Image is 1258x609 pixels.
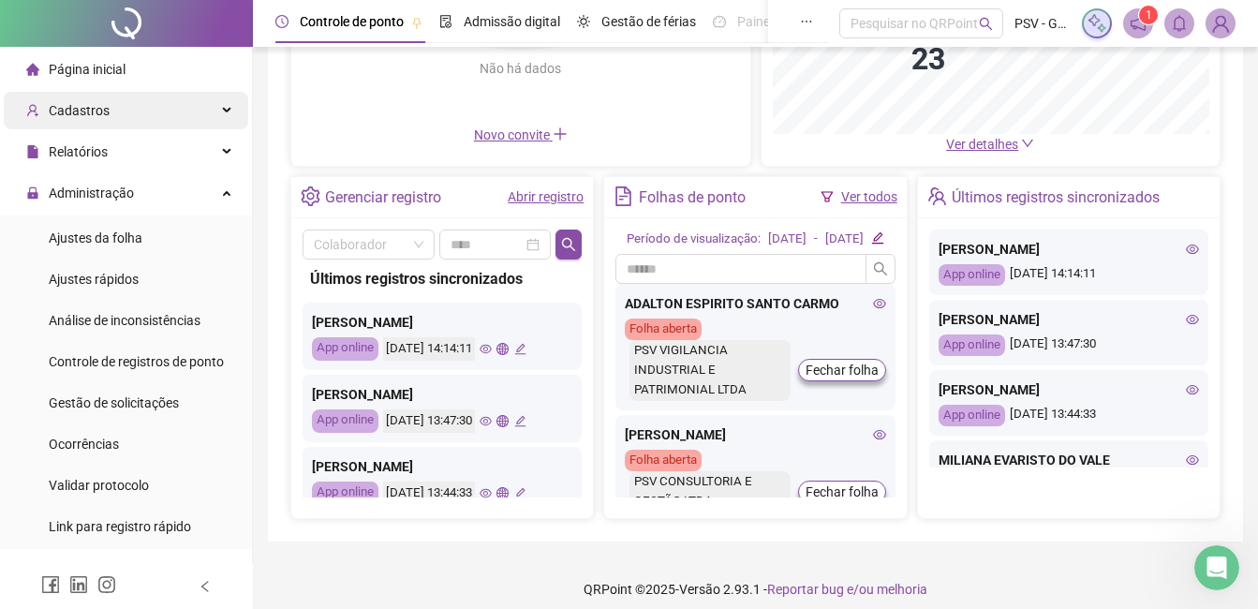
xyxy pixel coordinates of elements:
span: Ocorrências [49,437,119,452]
div: Fechar [329,7,363,41]
div: é possível inativar o colaborador, na tela de cadastros > colaboradores > clica em inativar [30,178,292,233]
div: [PERSON_NAME] [312,456,572,477]
span: global [496,487,509,499]
span: PSV - Grupo PSV [1014,13,1071,34]
div: [PERSON_NAME] [939,239,1199,260]
span: Novo convite [474,127,568,142]
img: Profile image for João [56,66,75,84]
span: search [979,17,993,31]
div: Olá! Meu nome é [PERSON_NAME] e estou aqui para te ajudar 😄 [30,117,292,154]
span: Fechar folha [806,360,879,380]
div: ADALTON ESPIRITO SANTO CARMO [625,293,885,314]
span: home [26,63,39,76]
div: Olá! Meu nome é [PERSON_NAME] e estou aqui para te ajudar 😄 [15,106,307,165]
span: 1 [1146,8,1152,22]
span: Gestão de férias [601,14,696,29]
img: 86965 [1206,9,1235,37]
span: Ajustes rápidos [49,272,139,287]
span: eye [480,343,492,355]
div: App online [312,482,378,505]
div: Últimos registros sincronizados [952,182,1160,214]
a: Ver todos [841,189,897,204]
span: left [199,580,212,593]
span: Versão [679,582,720,597]
div: João diz… [15,63,360,106]
div: [DATE] 14:14:11 [939,264,1199,286]
span: Ver detalhes [946,137,1018,152]
span: eye [480,415,492,427]
span: Fechar folha [806,482,879,502]
div: App online [312,337,378,361]
a: Abrir registro [508,189,584,204]
div: Folha aberta [625,319,702,340]
span: pushpin [411,17,422,28]
span: Controle de ponto [300,14,404,29]
div: O ticket será encerrado por inatividade. Caso ainda tenha dúvidas, ou precise de qualquer suporte... [30,350,292,442]
span: user-add [26,104,39,117]
div: Últimos registros sincronizados [310,267,574,290]
div: [DATE] [768,230,807,249]
span: edit [514,343,526,355]
span: sun [577,15,590,28]
span: Link para registro rápido [49,519,191,534]
span: dashboard [713,15,726,28]
b: [PERSON_NAME] [81,68,185,82]
button: go back [12,7,48,43]
span: Página inicial [49,62,126,77]
span: team [927,186,947,206]
span: Relatórios [49,144,108,159]
span: eye [1186,453,1199,467]
span: Análise de inconsistências [49,313,200,328]
div: [DATE] [15,37,360,63]
button: Fechar folha [798,481,886,503]
div: [PERSON_NAME] [939,309,1199,330]
span: eye [873,428,886,441]
span: facebook [41,575,60,594]
span: instagram [97,575,116,594]
iframe: Intercom live chat [1194,545,1239,590]
div: MILIANA EVARISTO DO VALE [939,450,1199,470]
span: edit [514,487,526,499]
span: notification [1130,15,1147,32]
div: Não há dados [435,58,607,79]
span: plus [553,126,568,141]
span: Controle de registros de ponto [49,354,224,369]
div: [DATE] 13:47:30 [383,409,475,433]
div: Atenção! O chat será encerrado automaticamente pelo sistema em alguns minutos por inatividade. [15,260,307,337]
div: PSV CONSULTORIA E GESTÃO LTDA [629,471,790,512]
span: eye [1186,243,1199,256]
img: Profile image for Ana [53,10,83,40]
span: edit [871,231,883,244]
span: Reportar bug e/ou melhoria [767,582,927,597]
div: João diz… [15,167,360,260]
span: linkedin [69,575,88,594]
div: Ana diz… [15,339,360,495]
div: - [814,230,818,249]
span: edit [514,415,526,427]
div: é possível inativar o colaborador, na tela de cadastros > colaboradores > clica em inativar [15,167,307,245]
span: file-done [439,15,452,28]
p: A equipe também pode ajudar [91,23,276,42]
span: Cadastros [49,103,110,118]
span: file-text [614,186,633,206]
div: PSV VIGILANCIA INDUSTRIAL E PATRIMONIAL LTDA [629,340,790,401]
div: Folha aberta [625,450,702,471]
span: lock [26,186,39,200]
span: search [873,261,888,276]
span: Admissão digital [464,14,560,29]
span: Gestão de solicitações [49,395,179,410]
div: [DATE] 13:47:30 [939,334,1199,356]
h1: Ana [91,9,119,23]
div: João diz… [15,106,360,167]
div: App online [939,264,1005,286]
span: search [561,237,576,252]
div: Atenção! O chat será encerrado automaticamente pelo sistema em alguns minutos por inatividade. [30,271,292,326]
span: filter [821,190,834,203]
div: O ticket será encerrado por inatividade. Caso ainda tenha dúvidas, ou precise de qualquer suporte... [15,339,307,453]
div: Ana diz… [15,260,360,339]
div: [PERSON_NAME] [312,384,572,405]
div: Gerenciar registro [325,182,441,214]
span: eye [1186,383,1199,396]
div: Período de visualização: [627,230,761,249]
span: eye [873,297,886,310]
